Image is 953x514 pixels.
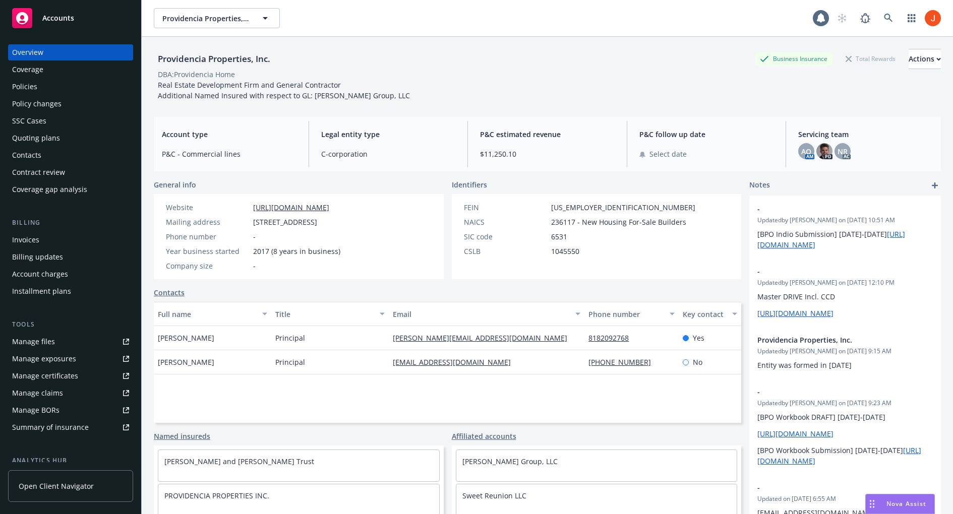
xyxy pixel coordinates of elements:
a: Manage claims [8,385,133,401]
div: Account charges [12,266,68,282]
a: Report a Bug [855,8,875,28]
div: Drag to move [866,494,878,513]
span: Updated by [PERSON_NAME] on [DATE] 10:51 AM [757,216,933,225]
div: Total Rewards [841,52,901,65]
button: Providencia Properties, Inc. [154,8,280,28]
a: Named insureds [154,431,210,441]
span: [STREET_ADDRESS] [253,217,317,227]
div: Full name [158,309,256,319]
span: General info [154,179,196,190]
span: Nova Assist [886,499,926,508]
a: Summary of insurance [8,419,133,435]
span: Providencia Properties, Inc. [162,13,250,24]
div: Manage exposures [12,351,76,367]
a: [PERSON_NAME] Group, LLC [462,457,558,466]
a: SSC Cases [8,113,133,129]
div: SSC Cases [12,113,46,129]
span: [PERSON_NAME] [158,357,214,367]
a: Billing updates [8,249,133,265]
div: Contacts [12,147,41,163]
div: NAICS [464,217,547,227]
p: [BPO Workbook Submission] [DATE]-[DATE] [757,445,933,466]
a: [URL][DOMAIN_NAME] [253,203,329,212]
span: Legal entity type [321,129,456,140]
span: - [757,387,907,397]
span: Notes [749,179,770,191]
div: Key contact [683,309,726,319]
button: Full name [154,302,271,326]
span: - [757,204,907,214]
a: Manage certificates [8,368,133,384]
span: [PERSON_NAME] [158,333,214,343]
p: Master DRIVE Incl. CCD [757,291,933,302]
div: SIC code [464,231,547,242]
div: Summary of insurance [12,419,89,435]
a: Policies [8,79,133,95]
div: Contract review [12,164,65,180]
a: Switch app [902,8,922,28]
div: Manage files [12,334,55,350]
a: Quoting plans [8,130,133,146]
span: Open Client Navigator [19,481,94,491]
a: Start snowing [832,8,852,28]
a: [URL][DOMAIN_NAME] [757,308,833,318]
span: [US_EMPLOYER_IDENTIFICATION_NUMBER] [551,202,695,213]
span: Accounts [42,14,74,22]
a: Account charges [8,266,133,282]
span: $11,250.10 [480,149,615,159]
div: Installment plans [12,283,71,299]
a: Contacts [8,147,133,163]
div: -Updatedby [PERSON_NAME] on [DATE] 10:51 AM[BPO Indio Submission] [DATE]-[DATE][URL][DOMAIN_NAME] [749,196,941,258]
span: Principal [275,333,305,343]
div: Manage certificates [12,368,78,384]
span: Updated by [PERSON_NAME] on [DATE] 9:15 AM [757,347,933,356]
span: P&C follow up date [639,129,774,140]
span: - [757,482,907,493]
a: add [929,179,941,191]
div: Company size [166,261,249,271]
div: Billing [8,218,133,228]
div: Providencia Properties, Inc.Updatedby [PERSON_NAME] on [DATE] 9:15 AMEntity was formed in [DATE] [749,327,941,378]
span: 236117 - New Housing For-Sale Builders [551,217,686,227]
a: Contacts [154,287,185,298]
div: Coverage [12,61,43,78]
span: 6531 [551,231,567,242]
div: Policy changes [12,96,62,112]
a: PROVIDENCIA PROPERTIES INC. [164,491,269,500]
span: Identifiers [452,179,487,190]
span: NR [838,146,848,157]
span: - [253,231,256,242]
div: Invoices [12,232,39,248]
div: Providencia Properties, Inc. [154,52,274,66]
a: Coverage gap analysis [8,181,133,198]
span: 1045550 [551,246,579,256]
a: Manage files [8,334,133,350]
span: AO [801,146,811,157]
div: Website [166,202,249,213]
div: CSLB [464,246,547,256]
div: -Updatedby [PERSON_NAME] on [DATE] 12:10 PMMaster DRIVE Incl. CCD[URL][DOMAIN_NAME] [749,258,941,327]
div: Manage BORs [12,402,59,418]
div: Year business started [166,246,249,256]
div: Manage claims [12,385,63,401]
span: Select date [649,149,687,159]
button: Actions [909,49,941,69]
div: FEIN [464,202,547,213]
div: Business Insurance [755,52,832,65]
a: Invoices [8,232,133,248]
a: Manage BORs [8,402,133,418]
div: Email [393,309,569,319]
div: Title [275,309,374,319]
a: Manage exposures [8,351,133,367]
span: P&C - Commercial lines [162,149,296,159]
a: [PHONE_NUMBER] [588,357,659,367]
span: Updated on [DATE] 6:55 AM [757,494,933,503]
div: Mailing address [166,217,249,227]
a: [URL][DOMAIN_NAME] [757,429,833,438]
span: Providencia Properties, Inc. [757,335,907,345]
span: Real Estate Development Firm and General Contractor Additional Named Insured with respect to GL: ... [158,80,410,100]
button: Phone number [584,302,678,326]
a: 8182092768 [588,333,637,343]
